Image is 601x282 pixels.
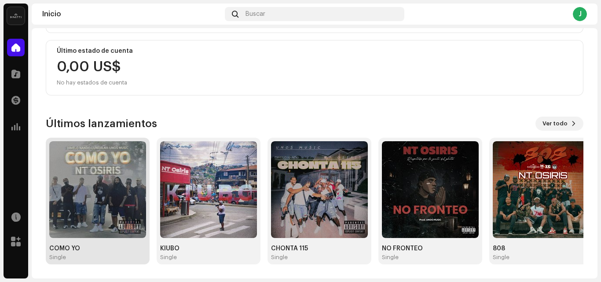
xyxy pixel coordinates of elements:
div: KIUBO [160,245,257,252]
div: Single [493,254,509,261]
re-o-card-value: Último estado de cuenta [46,40,583,95]
div: Inicio [42,11,221,18]
span: Buscar [246,11,265,18]
h3: Últimos lanzamientos [46,117,157,131]
div: Single [160,254,177,261]
div: Single [271,254,288,261]
div: Single [49,254,66,261]
div: Single [382,254,399,261]
div: NO FRONTEO [382,245,479,252]
div: No hay estados de cuenta [57,77,127,88]
img: 4793af1d-5ad8-4a19-9f67-938af4c0c872 [382,141,479,238]
img: 02a7c2d3-3c89-4098-b12f-2ff2945c95ee [7,7,25,25]
span: Ver todo [542,115,568,132]
div: Último estado de cuenta [57,48,572,55]
img: a143f57c-733a-4ece-a44e-fe3db934864c [493,141,590,238]
img: c2aaa61f-dbd8-4af9-9e12-ad5ad709af87 [49,141,146,238]
button: Ver todo [535,117,583,131]
img: 330262a1-b773-4afd-9151-c226dcdb42a1 [271,141,368,238]
img: b5faab85-b66b-453b-af0f-9a1f6258e993 [160,141,257,238]
div: J [573,7,587,21]
div: CHONTA 115 [271,245,368,252]
div: 808 [493,245,590,252]
div: COMO YO [49,245,146,252]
